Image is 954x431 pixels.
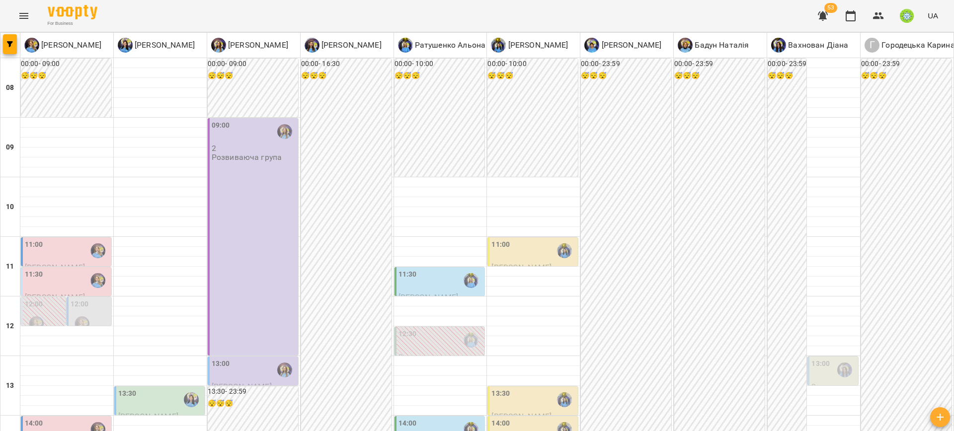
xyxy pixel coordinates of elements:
[413,39,486,51] p: Ратушенко Альона
[305,38,382,53] div: Ігнатенко Оксана
[487,59,578,70] h6: 00:00 - 10:00
[301,71,392,81] h6: 😴😴😴
[398,329,417,340] label: 12:30
[678,38,693,53] img: Б
[24,38,101,53] div: Позднякова Анастасія
[824,3,837,13] span: 53
[90,243,105,258] img: Позднякова Анастасія
[305,38,382,53] a: І [PERSON_NAME]
[861,71,952,81] h6: 😴😴😴
[212,153,282,161] p: Розвиваюча група
[487,71,578,81] h6: 😴😴😴
[211,38,226,53] img: К
[398,353,483,361] p: 0
[464,333,478,348] img: Ратушенко Альона
[6,82,14,93] h6: 08
[212,359,230,369] label: 13:00
[21,59,111,70] h6: 00:00 - 09:00
[212,382,272,391] span: [PERSON_NAME]
[506,39,568,51] p: [PERSON_NAME]
[924,6,942,25] button: UA
[6,202,14,213] h6: 10
[25,239,43,250] label: 11:00
[395,59,485,70] h6: 00:00 - 10:00
[491,388,510,399] label: 13:30
[557,243,572,258] img: Свириденко Аня
[118,38,133,53] img: Б
[768,59,806,70] h6: 00:00 - 23:59
[12,4,36,28] button: Menu
[48,5,97,19] img: Voopty Logo
[211,38,288,53] div: Казимирів Тетяна
[208,71,298,81] h6: 😴😴😴
[584,38,599,53] img: Ч
[133,39,195,51] p: [PERSON_NAME]
[491,418,510,429] label: 14:00
[599,39,661,51] p: [PERSON_NAME]
[212,144,296,152] p: 2
[811,382,856,391] p: 0
[277,362,292,377] img: Казимирів Тетяна
[900,9,914,23] img: 8ec40acc98eb0e9459e318a00da59de5.jpg
[678,38,749,53] a: Б Бадун Наталія
[75,316,89,331] img: Позднякова Анастасія
[491,263,552,272] span: [PERSON_NAME]
[24,38,101,53] a: П [PERSON_NAME]
[678,38,749,53] div: Бадун Наталія
[930,407,950,427] button: Створити урок
[39,39,101,51] p: [PERSON_NAME]
[25,292,85,302] span: [PERSON_NAME]
[674,71,765,81] h6: 😴😴😴
[398,269,417,280] label: 11:30
[811,359,830,369] label: 13:00
[25,418,43,429] label: 14:00
[771,38,848,53] a: В Вахнован Діана
[305,38,319,53] img: І
[25,263,85,272] span: [PERSON_NAME]
[581,59,671,70] h6: 00:00 - 23:59
[491,412,552,421] span: [PERSON_NAME]
[491,38,506,53] img: С
[25,299,43,310] label: 12:00
[226,39,288,51] p: [PERSON_NAME]
[90,273,105,288] img: Позднякова Анастасія
[398,418,417,429] label: 14:00
[395,71,485,81] h6: 😴😴😴
[771,38,786,53] img: В
[837,362,852,377] img: Вахнован Діана
[786,39,848,51] p: Вахнован Діана
[24,38,39,53] img: П
[71,299,89,310] label: 12:00
[118,38,195,53] div: Базілєва Катерина
[581,71,671,81] h6: 😴😴😴
[861,59,952,70] h6: 00:00 - 23:59
[118,388,137,399] label: 13:30
[491,239,510,250] label: 11:00
[208,59,298,70] h6: 00:00 - 09:00
[771,38,848,53] div: Вахнован Діана
[211,38,288,53] a: К [PERSON_NAME]
[21,71,111,81] h6: 😴😴😴
[928,10,938,21] span: UA
[464,273,478,288] img: Ратушенко Альона
[865,38,879,53] div: Г
[184,392,199,407] div: Базілєва Катерина
[491,38,568,53] a: С [PERSON_NAME]
[118,38,195,53] a: Б [PERSON_NAME]
[48,20,97,27] span: For Business
[6,261,14,272] h6: 11
[6,321,14,332] h6: 12
[208,398,298,409] h6: 😴😴😴
[277,124,292,139] div: Казимирів Тетяна
[398,38,486,53] a: Р Ратушенко Альона
[584,38,661,53] div: Чирва Юлія
[6,142,14,153] h6: 09
[584,38,661,53] a: Ч [PERSON_NAME]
